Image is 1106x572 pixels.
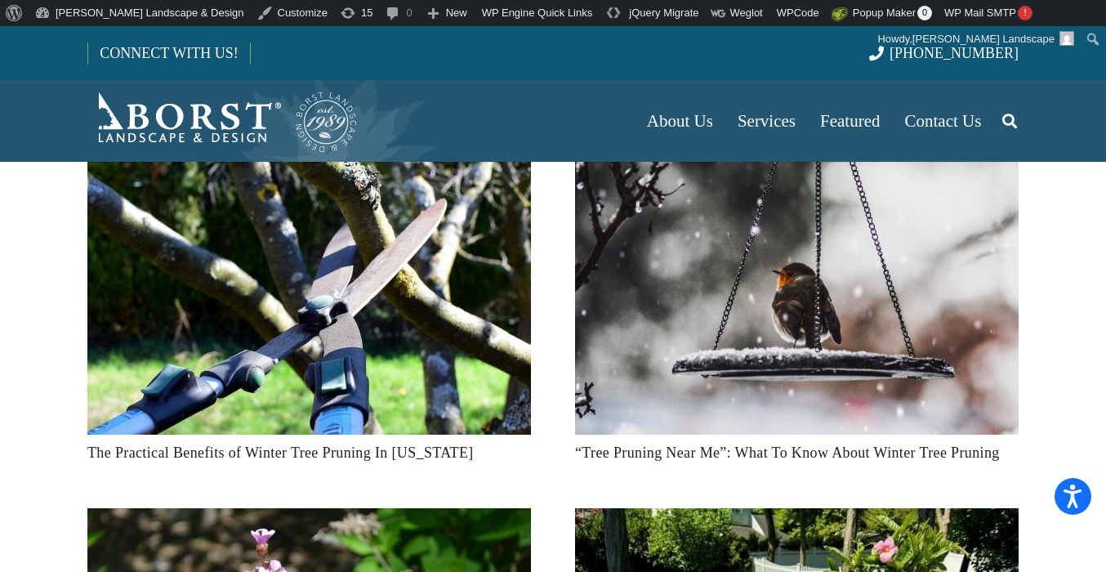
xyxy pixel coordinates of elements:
img: tree pruning near me [575,139,1019,435]
a: Featured [808,80,892,162]
a: Services [725,80,808,162]
span: Contact Us [905,111,982,131]
a: CONNECT WITH US! [88,34,249,73]
span: Services [738,111,796,131]
a: About Us [635,80,725,162]
a: How to Keep Plants Alive in Summer Heat: Essential Tips for a Thriving Garden [575,512,1019,529]
a: 10 Pruning Tips for Healthy Trees and Shrubs [87,512,531,529]
span: [PERSON_NAME] Landscape [912,33,1055,45]
img: winter-tree-pruning-new-jersey [87,139,531,435]
a: The Practical Benefits of Winter Tree Pruning In [US_STATE] [87,445,474,461]
a: Search [993,101,1026,141]
a: [PHONE_NUMBER] [869,45,1019,61]
a: “Tree Pruning Near Me”: What To Know About Winter Tree Pruning [575,445,1000,461]
span: About Us [647,111,713,131]
a: Contact Us [893,80,994,162]
a: Howdy, [872,26,1081,52]
span: ! [1018,6,1032,20]
span: Featured [820,111,880,131]
span: [PHONE_NUMBER] [890,45,1019,61]
span: 0 [917,6,932,20]
a: Borst-Logo [87,88,359,154]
